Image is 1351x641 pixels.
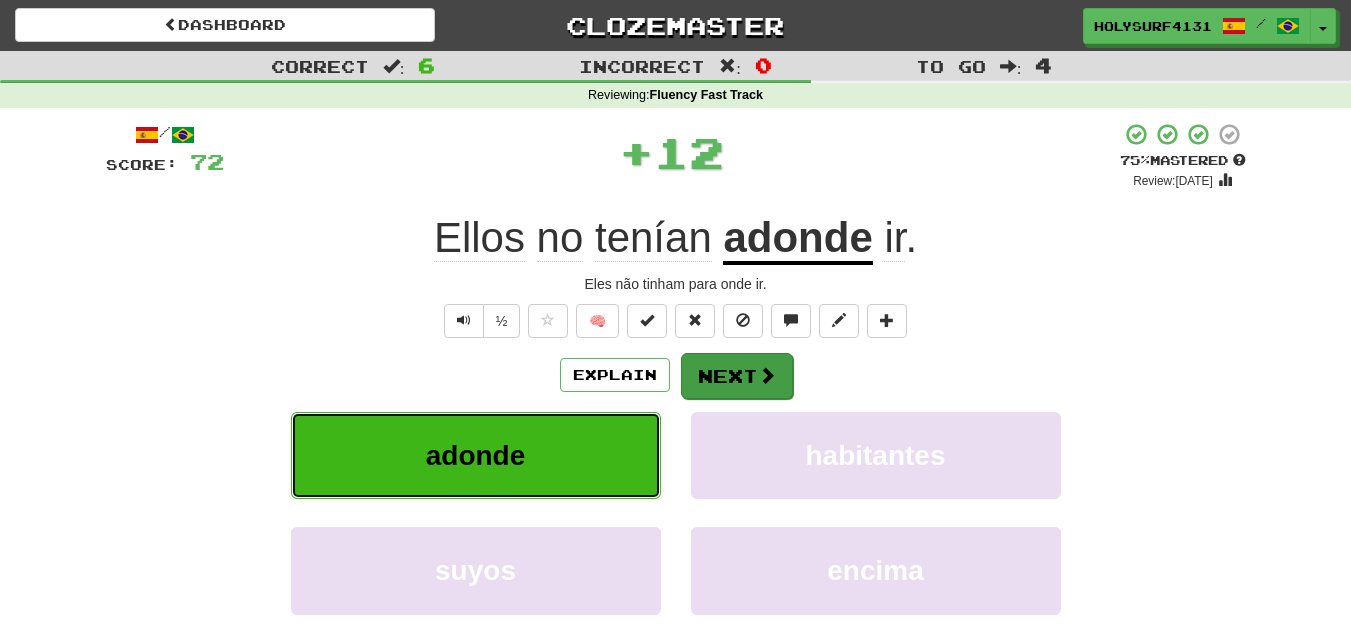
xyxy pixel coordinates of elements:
[271,56,369,76] span: Correct
[291,412,661,499] button: adonde
[291,527,661,614] button: suyos
[1133,174,1213,188] small: Review: [DATE]
[1035,53,1052,77] span: 4
[681,353,793,399] button: Next
[576,304,619,338] button: 🧠
[465,8,885,43] a: Clozemaster
[426,440,526,471] span: adonde
[916,56,986,76] span: To go
[650,88,763,102] strong: Fluency Fast Track
[1000,58,1022,75] span: :
[619,122,654,182] span: +
[654,127,724,177] span: 12
[884,214,905,262] span: ir
[560,358,670,392] button: Explain
[805,440,945,471] span: habitantes
[627,304,667,338] button: Set this sentence to 100% Mastered (alt+m)
[106,274,1246,294] div: Eles não tinham para onde ir.
[418,53,435,77] span: 6
[595,214,712,262] span: tenían
[15,8,435,42] a: Dashboard
[444,304,484,338] button: Play sentence audio (ctl+space)
[719,58,741,75] span: :
[691,527,1061,614] button: encima
[1120,152,1150,168] span: 75 %
[771,304,811,338] button: Discuss sentence (alt+u)
[867,304,907,338] button: Add to collection (alt+a)
[675,304,715,338] button: Reset to 0% Mastered (alt+r)
[106,156,178,173] span: Score:
[723,214,872,265] u: adonde
[1094,17,1212,35] span: HolySurf4131
[190,149,224,174] span: 72
[528,304,568,338] button: Favorite sentence (alt+f)
[579,56,705,76] span: Incorrect
[106,122,224,147] div: /
[827,555,924,586] span: encima
[755,53,772,77] span: 0
[723,304,763,338] button: Ignore sentence (alt+i)
[435,555,516,586] span: suyos
[434,214,525,262] span: Ellos
[537,214,584,262] span: no
[440,304,521,338] div: Text-to-speech controls
[483,304,521,338] button: ½
[1120,152,1246,170] div: Mastered
[1083,8,1311,44] a: HolySurf4131 /
[873,214,917,262] span: .
[1256,16,1266,30] span: /
[819,304,859,338] button: Edit sentence (alt+d)
[383,58,405,75] span: :
[691,412,1061,499] button: habitantes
